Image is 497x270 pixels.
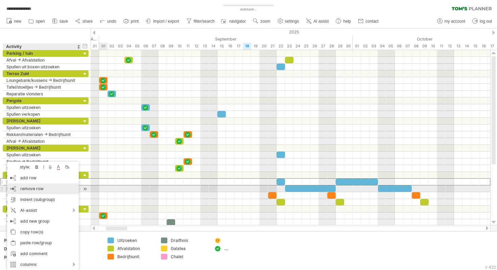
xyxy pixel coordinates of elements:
[234,43,243,50] div: Wednesday, 17 September 2025
[334,17,353,26] a: help
[98,17,118,26] a: undo
[99,36,353,43] div: September 2025
[171,246,208,251] div: Galatea
[243,43,251,50] div: Thursday, 18 September 2025
[344,43,353,50] div: Tuesday, 30 September 2025
[6,97,78,104] div: Pergola
[108,43,116,50] div: Tuesday, 2 September 2025
[471,17,494,26] a: log out
[480,19,492,24] span: log out
[220,17,248,26] a: navigator
[6,172,78,178] div: Alle ruimtes
[6,219,78,226] div: Verkocht op Funda -> Draifhois
[435,17,467,26] a: my account
[285,19,299,24] span: settings
[200,43,209,50] div: Saturday, 13 September 2025
[91,43,99,50] div: Sunday, 31 August 2025
[7,259,79,270] div: columns
[429,43,437,50] div: Friday, 10 October 2025
[171,254,208,260] div: Chalet
[211,7,286,12] div: autosave...
[6,64,78,70] div: Spullen uit boxen uitzoeken
[395,43,403,50] div: Monday, 6 October 2025
[150,43,158,50] div: Sunday, 7 September 2025
[117,246,154,251] div: Afvalstation
[6,104,78,111] div: Spullen uitzoeken
[4,238,41,243] div: Project:
[6,179,78,185] div: Spullen uitzoeken
[488,43,496,50] div: Friday, 17 October 2025
[6,145,78,151] div: [PERSON_NAME]
[7,248,79,259] div: add comment
[184,43,192,50] div: Thursday, 11 September 2025
[412,43,420,50] div: Wednesday, 8 October 2025
[7,216,79,227] div: add new group
[7,173,79,183] div: add row
[463,43,471,50] div: Tuesday, 14 October 2025
[293,43,302,50] div: Wednesday, 24 September 2025
[353,43,361,50] div: Wednesday, 1 October 2025
[6,70,78,77] div: Terras Zuid
[158,43,167,50] div: Monday, 8 September 2025
[7,227,79,238] div: copy row(s)
[319,43,327,50] div: Saturday, 27 September 2025
[133,43,141,50] div: Friday, 5 September 2025
[50,17,70,26] a: save
[122,17,141,26] a: print
[356,17,381,26] a: contact
[313,19,329,24] span: AI assist
[6,199,78,205] div: Spullen -> Afvalstation
[260,43,268,50] div: Saturday, 20 September 2025
[124,43,133,50] div: Thursday, 4 September 2025
[6,192,78,199] div: Spullen -> Bedrijfsunit
[6,77,78,84] div: Loungebank/kussens -> Bedrijfsunit
[6,165,78,172] div: Spullen -> Afvalstation
[7,238,79,248] div: paste row/group
[60,19,68,24] span: save
[6,91,78,97] div: Reparatie vlonders
[479,43,488,50] div: Thursday, 16 October 2025
[224,246,261,251] div: ....
[209,43,217,50] div: Sunday, 14 September 2025
[107,19,116,24] span: undo
[171,238,208,243] div: Draifhois
[268,43,277,50] div: Sunday, 21 September 2025
[6,111,78,117] div: Spullen verkopen
[117,254,154,260] div: Bedrijfsunit
[144,17,181,26] a: import / export
[285,43,293,50] div: Tuesday, 23 September 2025
[141,43,150,50] div: Saturday, 6 September 2025
[336,43,344,50] div: Monday, 29 September 2025
[6,43,77,50] div: Activity
[6,206,78,212] div: Belangrijke momenten
[73,17,95,26] a: share
[7,194,79,205] div: indent (subgroup)
[14,19,21,24] span: new
[310,43,319,50] div: Friday, 26 September 2025
[437,43,446,50] div: Saturday, 11 October 2025
[302,43,310,50] div: Thursday, 25 September 2025
[4,254,41,260] div: Project Number
[6,185,78,192] div: Spullen in transparante dozen
[217,43,226,50] div: Monday, 15 September 2025
[420,43,429,50] div: Thursday, 9 October 2025
[277,43,285,50] div: Monday, 22 September 2025
[327,43,336,50] div: Sunday, 28 September 2025
[20,186,44,191] span: remove row
[6,158,78,165] div: Spullen -> Bedrijfsunit
[175,43,184,50] div: Wednesday, 10 September 2025
[343,19,351,24] span: help
[4,246,41,252] div: Date:
[226,43,234,50] div: Tuesday, 16 September 2025
[386,43,395,50] div: Sunday, 5 October 2025
[185,17,217,26] a: filter/search
[167,43,175,50] div: Tuesday, 9 September 2025
[7,205,79,216] div: AI-assist
[6,57,78,63] div: Afval -> Afvalstation
[251,43,260,50] div: Friday, 19 September 2025
[117,238,154,243] div: Uitzoeken
[10,164,33,170] div: style:
[304,17,331,26] a: AI assist
[378,43,386,50] div: Saturday, 4 October 2025
[6,131,78,138] div: Rekken/materialen -> Bedrijfsunit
